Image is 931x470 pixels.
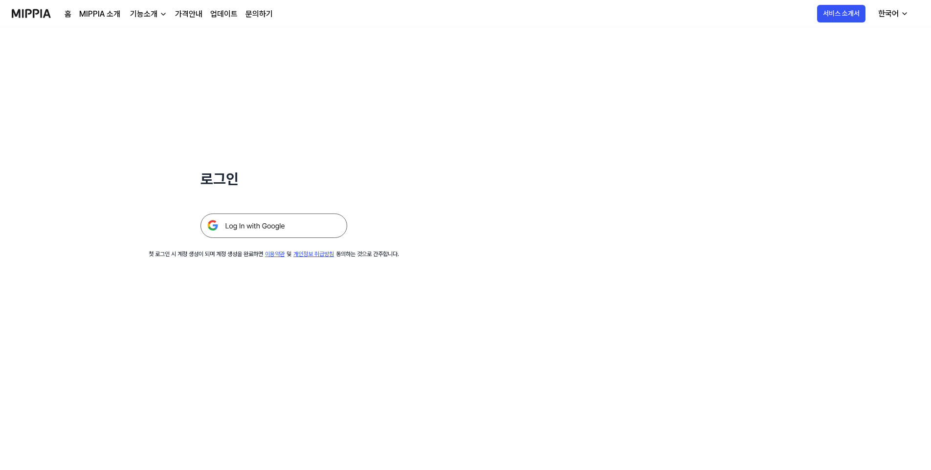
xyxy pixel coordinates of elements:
a: 문의하기 [245,8,273,20]
a: 홈 [65,8,71,20]
a: 이용약관 [265,251,285,257]
a: 가격안내 [175,8,202,20]
div: 기능소개 [128,8,159,20]
img: down [159,10,167,18]
button: 한국어 [870,4,914,23]
a: 개인정보 취급방침 [293,251,334,257]
a: MIPPIA 소개 [79,8,120,20]
div: 한국어 [876,8,901,20]
a: 업데이트 [210,8,238,20]
div: 첫 로그인 시 계정 생성이 되며 계정 생성을 완료하면 및 동의하는 것으로 간주합니다. [149,250,399,258]
img: 구글 로그인 버튼 [200,214,347,238]
button: 서비스 소개서 [817,5,865,22]
h1: 로그인 [200,168,347,190]
button: 기능소개 [128,8,167,20]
